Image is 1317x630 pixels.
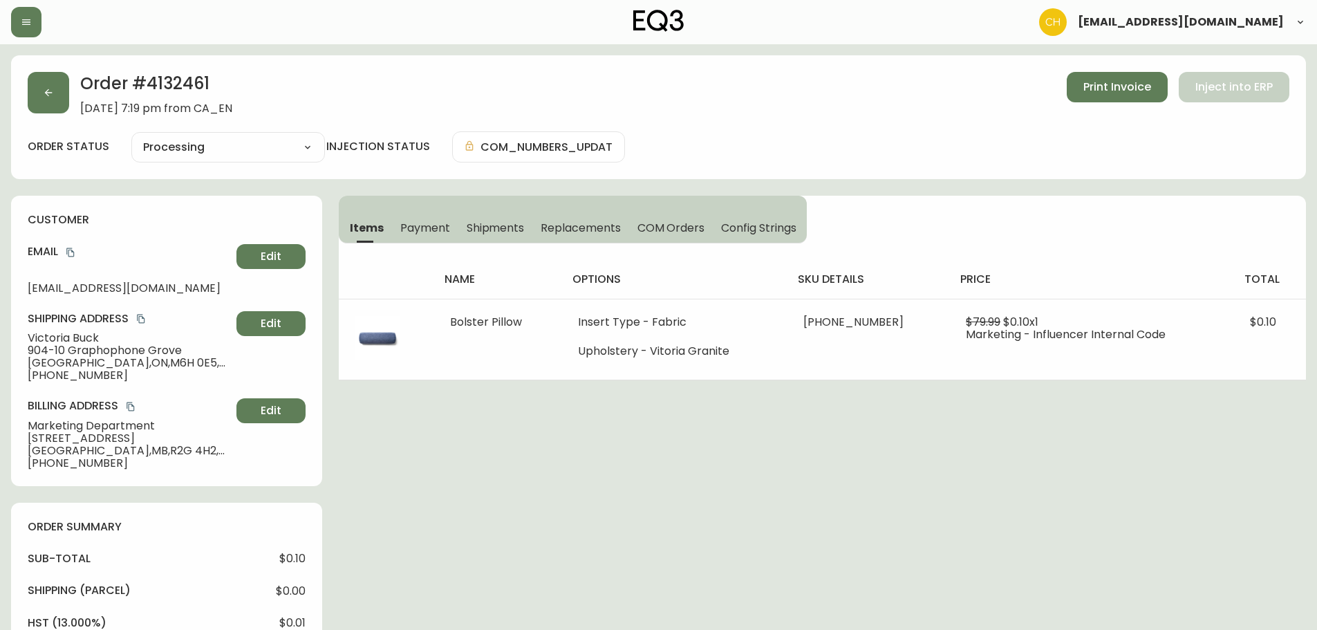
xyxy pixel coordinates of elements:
span: [GEOGRAPHIC_DATA] , ON , M6H 0E5 , CA [28,357,231,369]
span: $0.10 [279,553,306,565]
h4: sku details [798,272,938,287]
h4: customer [28,212,306,228]
span: 904-10 Graphophone Grove [28,344,231,357]
span: [STREET_ADDRESS] [28,432,231,445]
span: Shipments [467,221,525,235]
button: copy [124,400,138,414]
span: Bolster Pillow [450,314,522,330]
li: Upholstery - Vitoria Granite [578,345,770,358]
span: Payment [400,221,450,235]
span: Edit [261,316,281,331]
span: Marketing - Influencer Internal Code [966,326,1166,342]
span: [PHONE_NUMBER] [28,457,231,470]
span: [EMAIL_ADDRESS][DOMAIN_NAME] [1078,17,1284,28]
h4: total [1244,272,1295,287]
h2: Order # 4132461 [80,72,232,102]
h4: Shipping Address [28,311,231,326]
button: copy [64,245,77,259]
h4: order summary [28,519,306,535]
button: copy [134,312,148,326]
li: Insert Type - Fabric [578,316,770,328]
h4: injection status [326,139,430,154]
h4: options [572,272,776,287]
h4: sub-total [28,551,91,566]
button: Edit [236,244,306,269]
button: Edit [236,311,306,336]
span: Marketing Department [28,420,231,432]
img: f0732fe6-fb04-4847-8b56-41e8863a6333.jpg [355,316,400,360]
span: COM Orders [637,221,705,235]
span: [DATE] 7:19 pm from CA_EN [80,102,232,115]
label: order status [28,139,109,154]
h4: Shipping ( Parcel ) [28,583,131,598]
span: $0.01 [279,617,306,629]
button: Print Invoice [1067,72,1168,102]
span: [PHONE_NUMBER] [28,369,231,382]
img: 6288462cea190ebb98a2c2f3c744dd7e [1039,8,1067,36]
span: $0.10 [1250,314,1276,330]
h4: price [960,272,1222,287]
span: [PHONE_NUMBER] [803,314,904,330]
span: [GEOGRAPHIC_DATA] , MB , R2G 4H2 , CA [28,445,231,457]
span: Print Invoice [1083,80,1151,95]
span: [EMAIL_ADDRESS][DOMAIN_NAME] [28,282,231,295]
span: Items [350,221,384,235]
h4: Billing Address [28,398,231,414]
span: $79.99 [966,314,1000,330]
img: logo [633,10,684,32]
button: Edit [236,398,306,423]
span: Config Strings [721,221,796,235]
span: Victoria Buck [28,332,231,344]
span: Edit [261,403,281,418]
span: Replacements [541,221,620,235]
span: $0.10 x 1 [1003,314,1038,330]
h4: name [445,272,550,287]
span: $0.00 [276,585,306,597]
span: Edit [261,249,281,264]
h4: Email [28,244,231,259]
